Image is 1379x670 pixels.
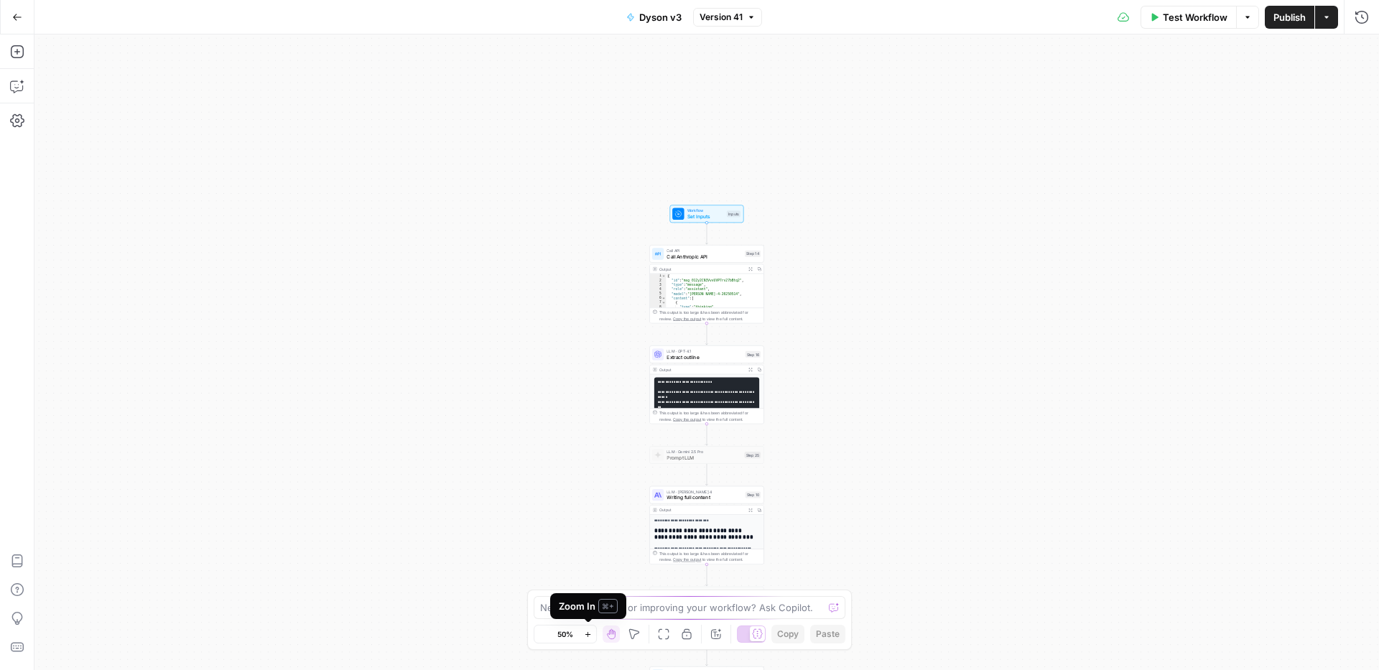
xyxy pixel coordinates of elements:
span: Toggle code folding, rows 1 through 12 [661,274,666,278]
div: Step 25 [745,452,761,458]
span: LLM · GPT-4.1 [667,348,742,354]
span: LLM · [PERSON_NAME] 4 [667,488,742,494]
div: Output [659,507,743,513]
div: 2 [650,278,667,282]
button: Test Workflow [1141,6,1236,29]
g: Edge from step_27 to step_17 [705,644,707,666]
g: Edge from step_14 to step_16 [705,323,707,345]
div: 1 [650,274,667,278]
div: Inputs [727,210,740,217]
div: WorkflowSet InputsInputs [649,205,764,223]
span: Publish [1273,10,1306,24]
div: 7 [650,300,667,304]
div: Run Code · PythonRun CodeStep 28 [649,587,764,605]
span: Toggle code folding, rows 7 through 10 [661,300,666,304]
g: Edge from step_16 to step_25 [705,424,707,445]
div: Step 10 [746,491,761,498]
div: This output is too large & has been abbreviated for review. to view the full content. [659,310,761,321]
span: Dyson v3 [639,10,682,24]
div: This output is too large & has been abbreviated for review. to view the full content. [659,551,761,562]
span: Copy the output [673,417,701,421]
div: 4 [650,287,667,292]
span: Call Anthropic API [667,253,742,260]
span: Workflow [687,208,724,213]
span: Paste [816,628,840,641]
span: Test Workflow [1163,10,1227,24]
button: Paste [810,625,845,643]
span: Copy the output [673,557,701,562]
div: 6 [650,296,667,300]
div: 5 [650,292,667,296]
span: 50% [557,628,573,640]
span: Writing full content [667,494,742,501]
button: Dyson v3 [618,6,690,29]
span: Copy the output [673,316,701,320]
div: Call APICall Anthropic APIStep 14Output{ "id":"msg_012y2CN3VvvUVP7rv27bBtq2", "type":"message", "... [649,245,764,323]
span: LLM · Gemini 2.5 Pro [667,449,741,455]
div: LLM · Gemini 2.5 ProPrompt LLMStep 25 [649,446,764,464]
div: Output [659,366,743,372]
button: Version 41 [693,8,762,27]
span: Extract outline [667,353,742,360]
div: 8 [650,304,667,309]
g: Edge from step_25 to step_10 [705,464,707,485]
g: Edge from step_10 to step_28 [705,564,707,586]
div: 3 [650,283,667,287]
div: Step 16 [746,351,761,358]
span: Copy [777,628,799,641]
span: Toggle code folding, rows 6 through 11 [661,296,666,300]
span: Version 41 [700,11,743,24]
span: Call API [667,248,742,253]
span: Prompt LLM [667,454,741,461]
div: Output [659,266,743,271]
button: Copy [771,625,804,643]
g: Edge from start to step_14 [705,223,707,244]
div: This output is too large & has been abbreviated for review. to view the full content. [659,410,761,422]
div: Step 14 [745,251,761,257]
span: Set Inputs [687,213,724,220]
button: Publish [1265,6,1314,29]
